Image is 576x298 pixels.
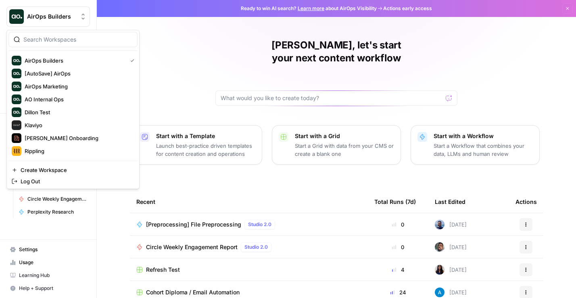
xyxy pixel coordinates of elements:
p: Start with a Grid [295,132,394,140]
p: Start a Workflow that combines your data, LLMs and human review [434,142,533,158]
span: Ready to win AI search? about AirOps Visibility [241,5,377,12]
img: AO Internal Ops Logo [12,94,21,104]
a: Log Out [8,176,138,187]
span: Refresh Test [146,266,180,274]
div: 4 [374,266,422,274]
div: Workspace: AirOps Builders [6,30,140,189]
span: Settings [19,246,86,253]
input: What would you like to create today? [221,94,442,102]
span: Cohort Diploma / Email Automation [146,288,240,296]
p: Start with a Workflow [434,132,533,140]
a: Perplexity Research [15,206,90,218]
span: Circle Weekly Engagement Report [27,195,86,203]
div: 0 [374,243,422,251]
img: AirOps Builders Logo [9,9,24,24]
a: Create Workspace [8,164,138,176]
p: Start with a Template [156,132,255,140]
img: AirOps Marketing Logo [12,82,21,91]
span: Studio 2.0 [248,221,271,228]
span: AO Internal Ops [25,95,131,103]
button: Help + Support [6,282,90,295]
span: Log Out [21,177,131,185]
span: AirOps Marketing [25,82,131,90]
span: Circle Weekly Engagement Report [146,243,238,251]
a: Learn more [298,5,324,11]
a: Cohort Diploma / Email Automation [136,288,361,296]
div: [DATE] [435,220,467,229]
img: [AutoSave] AirOps Logo [12,69,21,78]
img: Klaviyo Logo [12,120,21,130]
span: Help + Support [19,285,86,292]
img: rox323kbkgutb4wcij4krxobkpon [435,265,445,275]
div: Actions [515,191,537,213]
a: [Preprocessing] File PreprocessingStudio 2.0 [136,220,361,229]
div: [DATE] [435,265,467,275]
p: Launch best-practice driven templates for content creation and operations [156,142,255,158]
div: Total Runs (7d) [374,191,416,213]
button: Start with a GridStart a Grid with data from your CMS or create a blank one [272,125,401,165]
button: Workspace: AirOps Builders [6,6,90,27]
img: Dillon Test Logo [12,107,21,117]
img: AirOps Builders Logo [12,56,21,65]
a: Settings [6,243,90,256]
div: Last Edited [435,191,465,213]
span: Actions early access [383,5,432,12]
a: Learning Hub [6,269,90,282]
span: Perplexity Research [27,208,86,216]
span: AirOps Builders [25,57,124,65]
span: Learning Hub [19,272,86,279]
img: nzmv7wo2iw7oweuhef6gztoeqcdv [435,220,445,229]
h1: [PERSON_NAME], let's start your next content workflow [215,39,457,65]
img: Rippling Logo [12,146,21,156]
span: Rippling [25,147,131,155]
a: Refresh Test [136,266,361,274]
div: Recent [136,191,361,213]
div: 0 [374,220,422,229]
a: Circle Weekly Engagement ReportStudio 2.0 [136,242,361,252]
span: [Preprocessing] File Preprocessing [146,220,241,229]
div: [DATE] [435,242,467,252]
div: [DATE] [435,288,467,297]
img: u93l1oyz1g39q1i4vkrv6vz0p6p4 [435,242,445,252]
div: 24 [374,288,422,296]
span: AirOps Builders [27,13,76,21]
span: Klaviyo [25,121,131,129]
span: [PERSON_NAME] Onboarding [25,134,131,142]
span: Studio 2.0 [244,243,268,251]
img: o3cqybgnmipr355j8nz4zpq1mc6x [435,288,445,297]
span: Dillon Test [25,108,131,116]
button: Start with a TemplateLaunch best-practice driven templates for content creation and operations [133,125,262,165]
a: Usage [6,256,90,269]
span: Create Workspace [21,166,131,174]
img: Rafaël Onboarding Logo [12,133,21,143]
button: Start with a WorkflowStart a Workflow that combines your data, LLMs and human review [411,125,540,165]
input: Search Workspaces [23,36,132,44]
p: Start a Grid with data from your CMS or create a blank one [295,142,394,158]
span: [AutoSave] AirOps [25,69,131,78]
a: Circle Weekly Engagement Report [15,193,90,206]
span: Usage [19,259,86,266]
